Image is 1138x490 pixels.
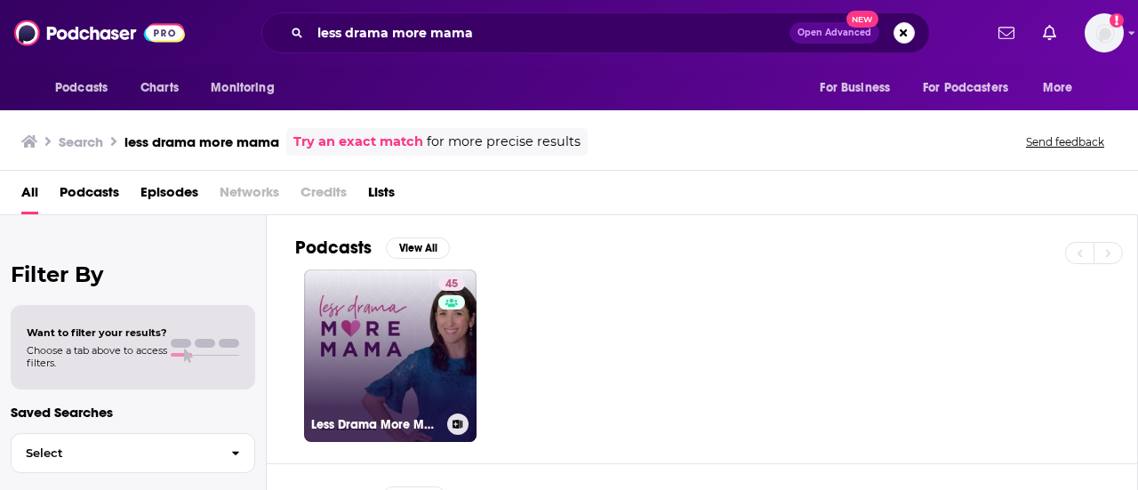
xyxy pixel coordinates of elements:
span: Podcasts [55,76,108,100]
h2: Filter By [11,261,255,287]
span: Networks [220,178,279,214]
span: For Podcasters [923,76,1008,100]
button: open menu [911,71,1034,105]
button: Show profile menu [1085,13,1124,52]
span: Choose a tab above to access filters. [27,344,167,369]
a: Show notifications dropdown [991,18,1022,48]
a: Charts [129,71,189,105]
span: 45 [445,276,458,293]
a: Lists [368,178,395,214]
h3: Search [59,133,103,150]
a: Episodes [140,178,198,214]
button: open menu [1030,71,1095,105]
a: Podcasts [60,178,119,214]
button: Send feedback [1021,134,1110,149]
a: Show notifications dropdown [1036,18,1063,48]
button: Open AdvancedNew [789,22,879,44]
p: Saved Searches [11,404,255,421]
a: 45Less Drama More Mama [304,269,477,442]
a: Try an exact match [293,132,423,152]
span: Credits [301,178,347,214]
a: 45 [438,277,465,291]
span: Select [12,447,217,459]
button: open menu [43,71,131,105]
button: open menu [807,71,912,105]
button: Select [11,433,255,473]
span: Open Advanced [797,28,871,37]
img: User Profile [1085,13,1124,52]
span: New [846,11,878,28]
button: View All [386,237,450,259]
span: Charts [140,76,179,100]
svg: Add a profile image [1110,13,1124,28]
span: Monitoring [211,76,274,100]
input: Search podcasts, credits, & more... [310,19,789,47]
img: Podchaser - Follow, Share and Rate Podcasts [14,16,185,50]
h2: Podcasts [295,237,372,259]
div: Search podcasts, credits, & more... [261,12,930,53]
span: More [1043,76,1073,100]
h3: less drama more mama [124,133,279,150]
span: Want to filter your results? [27,326,167,339]
button: open menu [198,71,297,105]
span: for more precise results [427,132,581,152]
h3: Less Drama More Mama [311,417,440,432]
a: PodcastsView All [295,237,450,259]
a: All [21,178,38,214]
span: Logged in as megcassidy [1085,13,1124,52]
span: For Business [820,76,890,100]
